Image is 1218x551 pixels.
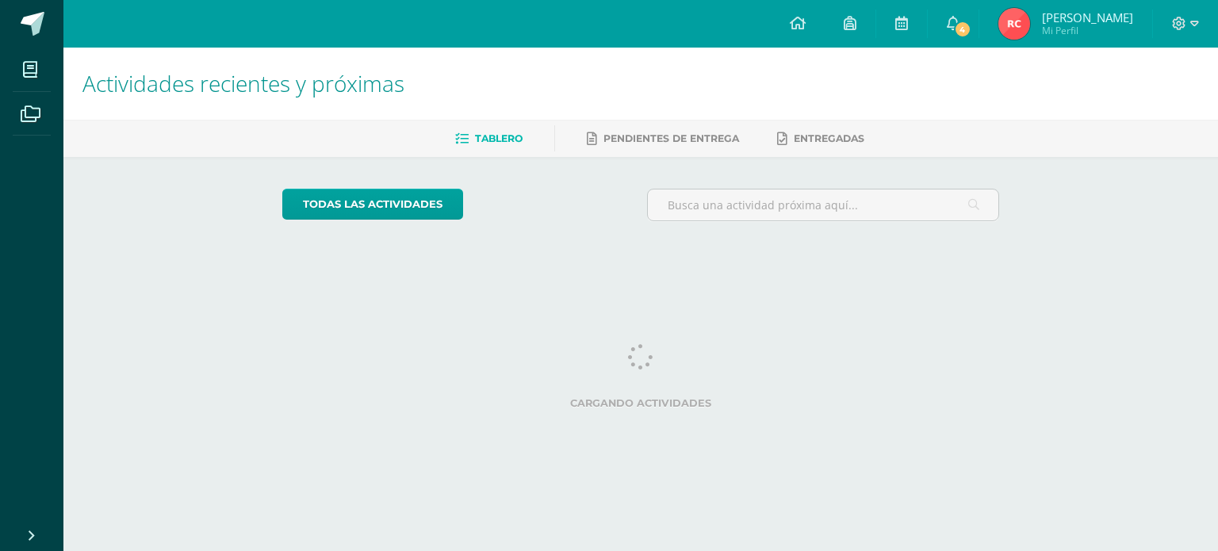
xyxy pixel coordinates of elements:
[282,189,463,220] a: todas las Actividades
[475,132,523,144] span: Tablero
[1042,10,1133,25] span: [PERSON_NAME]
[998,8,1030,40] img: 877964899b5cbc42c56e6a2c2f60f135.png
[648,189,999,220] input: Busca una actividad próxima aquí...
[777,126,864,151] a: Entregadas
[455,126,523,151] a: Tablero
[1042,24,1133,37] span: Mi Perfil
[587,126,739,151] a: Pendientes de entrega
[603,132,739,144] span: Pendientes de entrega
[282,397,1000,409] label: Cargando actividades
[82,68,404,98] span: Actividades recientes y próximas
[953,21,971,38] span: 4
[794,132,864,144] span: Entregadas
